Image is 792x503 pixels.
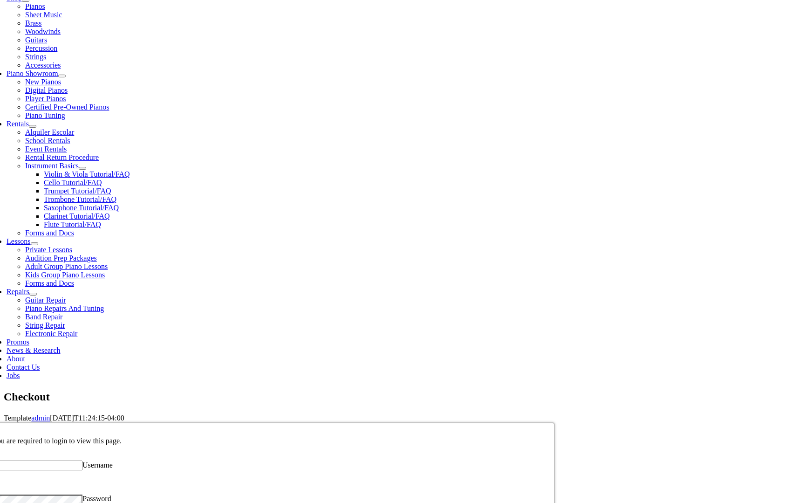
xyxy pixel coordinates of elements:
a: Piano Tuning [25,111,65,119]
a: Piano Repairs And Tuning [25,304,104,312]
a: About [7,355,25,363]
a: Promos [7,338,29,346]
a: Accessories [25,61,61,69]
a: Trombone Tutorial/FAQ [44,195,116,203]
span: Template [4,414,31,422]
a: Event Rentals [25,145,67,153]
a: Adult Group Piano Lessons [25,262,108,270]
a: Kids Group Piano Lessons [25,271,105,279]
a: Rental Return Procedure [25,153,99,161]
button: Open submenu of Instrument Basics [79,167,86,170]
a: Sheet Music [25,11,62,19]
a: Instrument Basics [25,162,79,170]
button: Open submenu of Repairs [29,293,37,296]
a: Flute Tutorial/FAQ [44,220,101,228]
a: String Repair [25,321,65,329]
a: Clarinet Tutorial/FAQ [44,212,110,220]
a: New Pianos [25,78,61,86]
a: admin [31,414,50,422]
a: Contact Us [7,363,40,371]
a: Forms and Docs [25,229,74,237]
a: Percussion [25,44,57,52]
a: Digital Pianos [25,86,68,94]
button: Open submenu of Lessons [31,242,38,245]
a: Trumpet Tutorial/FAQ [44,187,111,195]
a: Jobs [7,372,20,379]
a: Pianos [25,2,45,10]
button: Open submenu of Piano Showroom [58,75,66,77]
a: Brass [25,19,42,27]
a: Strings [25,53,46,61]
a: Forms and Docs [25,279,74,287]
a: Alquiler Escolar [25,128,74,136]
a: Saxophone Tutorial/FAQ [44,204,119,212]
a: Private Lessons [25,246,72,254]
a: Woodwinds [25,28,61,35]
span: [DATE]T11:24:15-04:00 [50,414,124,422]
a: News & Research [7,346,61,354]
a: Piano Showroom [7,69,58,77]
a: Player Pianos [25,95,66,103]
a: Guitars [25,36,47,44]
a: Lessons [7,237,31,245]
a: Certified Pre-Owned Pianos [25,103,109,111]
a: Repairs [7,288,29,296]
a: Rentals [7,120,29,128]
a: Violin & Viola Tutorial/FAQ [44,170,130,178]
a: Electronic Repair [25,330,77,338]
a: Band Repair [25,313,62,321]
a: Cello Tutorial/FAQ [44,179,102,186]
a: Guitar Repair [25,296,66,304]
button: Open submenu of Rentals [29,125,36,128]
a: School Rentals [25,137,70,145]
a: Audition Prep Packages [25,254,97,262]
